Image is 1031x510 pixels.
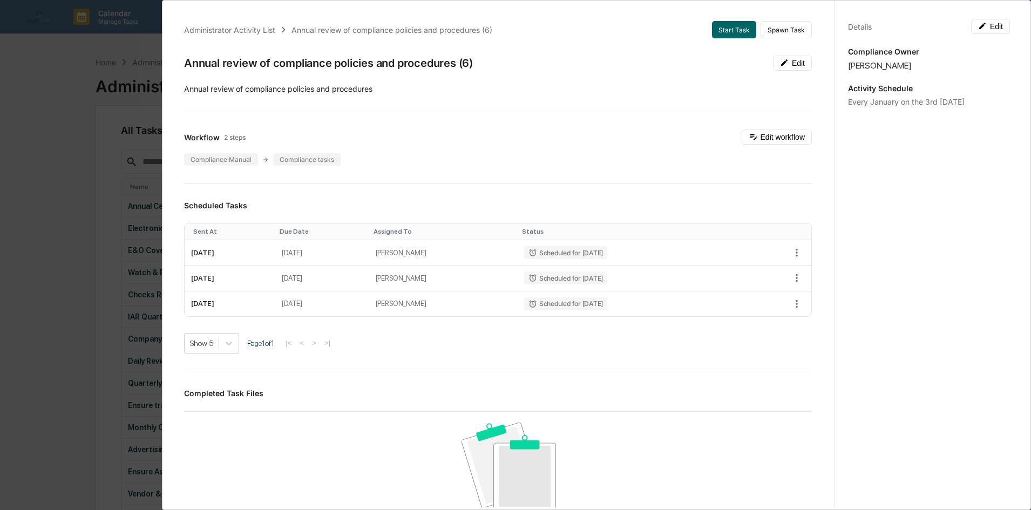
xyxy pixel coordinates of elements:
[712,21,756,38] button: Start Task
[247,339,274,348] span: Page 1 of 1
[184,57,473,70] div: Annual review of compliance policies and procedures (6)
[848,60,1010,71] div: [PERSON_NAME]
[761,21,812,38] button: Spawn Task
[524,297,607,310] div: Scheduled for [DATE]
[309,338,320,348] button: >
[369,240,518,266] td: [PERSON_NAME]
[848,22,872,31] div: Details
[374,228,513,235] div: Toggle SortBy
[280,228,364,235] div: Toggle SortBy
[291,25,492,35] div: Annual review of compliance policies and procedures (6)
[184,133,220,142] span: Workflow
[224,133,246,141] span: 2 steps
[184,84,372,93] span: Annual review of compliance policies and procedures
[184,25,275,35] div: Administrator Activity List
[773,56,812,71] button: Edit
[848,47,1010,56] p: Compliance Owner
[742,130,812,145] button: Edit workflow
[275,240,369,266] td: [DATE]
[321,338,334,348] button: >|
[275,266,369,291] td: [DATE]
[185,240,275,266] td: [DATE]
[369,291,518,316] td: [PERSON_NAME]
[193,228,271,235] div: Toggle SortBy
[184,201,812,210] h3: Scheduled Tasks
[848,84,1010,93] p: Activity Schedule
[296,338,307,348] button: <
[522,228,738,235] div: Toggle SortBy
[185,266,275,291] td: [DATE]
[971,19,1010,34] button: Edit
[996,474,1026,504] iframe: Open customer support
[369,266,518,291] td: [PERSON_NAME]
[275,291,369,316] td: [DATE]
[184,389,812,398] h3: Completed Task Files
[282,338,295,348] button: |<
[273,153,341,166] div: Compliance tasks
[524,246,607,259] div: Scheduled for [DATE]
[848,97,1010,106] div: Every January on the 3rd [DATE]
[184,153,258,166] div: Compliance Manual
[185,291,275,316] td: [DATE]
[524,271,607,284] div: Scheduled for [DATE]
